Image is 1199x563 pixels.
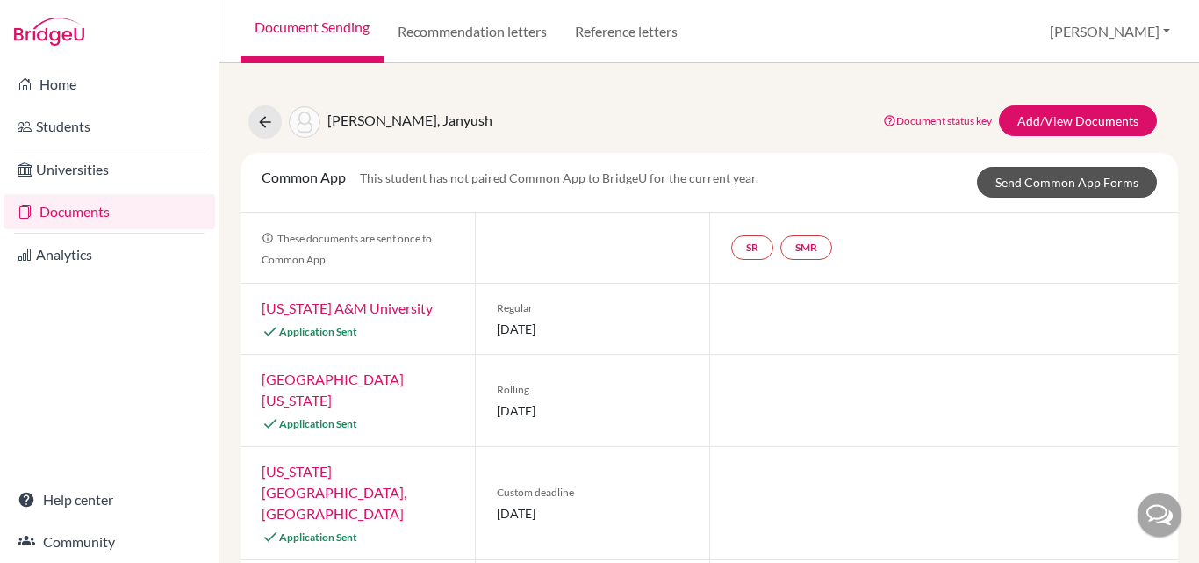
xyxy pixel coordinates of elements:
a: Send Common App Forms [977,167,1157,198]
span: [DATE] [497,504,688,523]
button: [PERSON_NAME] [1042,15,1178,48]
span: Regular [497,300,688,316]
a: [GEOGRAPHIC_DATA][US_STATE] [262,371,404,408]
span: Custom deadline [497,485,688,501]
a: Analytics [4,237,215,272]
span: Rolling [497,382,688,398]
a: Help center [4,482,215,517]
span: Application Sent [279,531,357,544]
a: [US_STATE][GEOGRAPHIC_DATA], [GEOGRAPHIC_DATA] [262,463,406,522]
a: Document status key [883,114,992,127]
span: Common App [262,169,346,185]
span: This student has not paired Common App to BridgeU for the current year. [360,170,758,185]
a: Students [4,109,215,144]
a: SMR [780,235,832,260]
a: [US_STATE] A&M University [262,300,433,316]
span: [DATE] [497,320,688,338]
a: Add/View Documents [999,105,1157,136]
a: SR [731,235,773,260]
span: [DATE] [497,401,688,420]
span: [PERSON_NAME], Janyush [327,112,492,128]
span: These documents are sent once to Common App [262,232,432,266]
a: Community [4,524,215,559]
a: Home [4,67,215,102]
img: Bridge-U [14,18,84,46]
span: Application Sent [279,417,357,430]
span: Help [39,12,75,28]
a: Universities [4,152,215,187]
span: Application Sent [279,325,357,338]
a: Documents [4,194,215,229]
